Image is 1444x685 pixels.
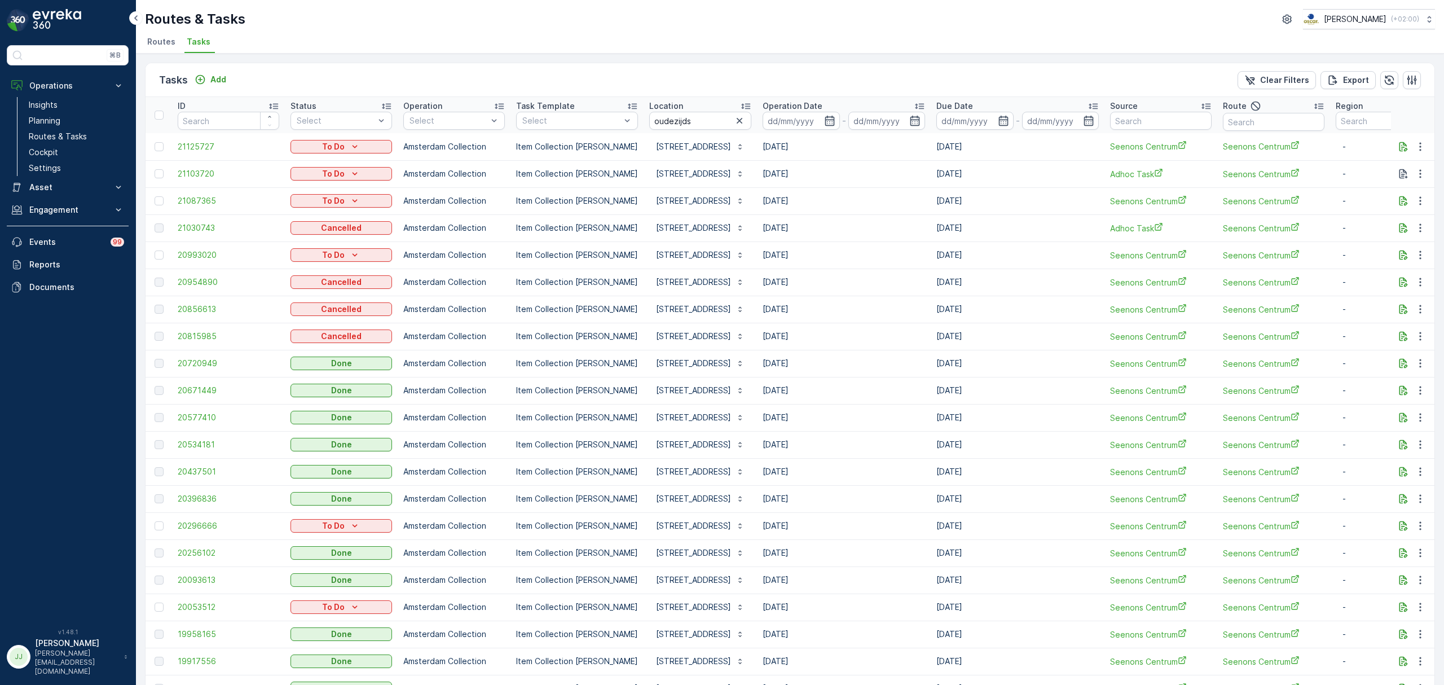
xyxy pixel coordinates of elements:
p: [STREET_ADDRESS] [656,276,731,288]
span: Seenons Centrum [1223,629,1324,640]
td: [DATE] [931,241,1104,269]
td: [DATE] [757,621,931,648]
td: Item Collection [PERSON_NAME] [510,404,644,431]
td: [DATE] [757,539,931,567]
span: Seenons Centrum [1110,358,1212,370]
a: Seenons Centrum [1223,331,1324,342]
td: [DATE] [757,567,931,594]
a: 20993020 [178,249,279,261]
td: [DATE] [931,350,1104,377]
button: [STREET_ADDRESS] [649,246,751,264]
a: 20534181 [178,439,279,450]
span: 20093613 [178,574,279,586]
td: [DATE] [931,404,1104,431]
button: [STREET_ADDRESS] [649,354,751,372]
a: Seenons Centrum [1223,439,1324,451]
span: Adhoc Task [1110,168,1212,180]
p: To Do [322,601,345,613]
a: Seenons Centrum [1223,358,1324,370]
span: 20671449 [178,385,279,396]
button: [STREET_ADDRESS] [649,381,751,399]
p: [STREET_ADDRESS] [656,222,731,234]
td: Item Collection [PERSON_NAME] [510,323,644,350]
td: Item Collection [PERSON_NAME] [510,512,644,539]
button: [STREET_ADDRESS] [649,544,751,562]
td: [DATE] [757,404,931,431]
a: Seenons Centrum [1110,140,1212,152]
a: Seenons Centrum [1110,629,1212,640]
span: 20256102 [178,547,279,559]
a: Seenons Centrum [1110,439,1212,451]
td: Item Collection [PERSON_NAME] [510,431,644,458]
td: Amsterdam Collection [398,485,510,512]
td: Amsterdam Collection [398,512,510,539]
td: Amsterdam Collection [398,377,510,404]
span: 20577410 [178,412,279,423]
td: [DATE] [757,296,931,323]
td: Amsterdam Collection [398,350,510,377]
span: 20720949 [178,358,279,369]
button: [STREET_ADDRESS] [649,138,751,156]
p: Clear Filters [1260,74,1309,86]
a: Seenons Centrum [1110,195,1212,207]
a: Seenons Centrum [1223,574,1324,586]
a: 20296666 [178,520,279,532]
p: Done [331,466,352,477]
a: 20954890 [178,276,279,288]
td: Amsterdam Collection [398,594,510,621]
a: Seenons Centrum [1110,304,1212,315]
a: 20053512 [178,601,279,613]
a: Seenons Centrum [1110,412,1212,424]
p: To Do [322,141,345,152]
td: Item Collection [PERSON_NAME] [510,133,644,160]
span: Seenons Centrum [1223,168,1324,180]
td: [DATE] [757,512,931,539]
td: Item Collection [PERSON_NAME] [510,296,644,323]
span: Seenons Centrum [1223,493,1324,505]
span: Seenons Centrum [1223,466,1324,478]
span: 19958165 [178,629,279,640]
span: Seenons Centrum [1223,601,1324,613]
img: logo_dark-DEwI_e13.png [33,9,81,32]
p: Engagement [29,204,106,216]
p: Insights [29,99,58,111]
button: Operations [7,74,129,97]
p: Cockpit [29,147,58,158]
a: Seenons Centrum [1110,493,1212,505]
button: [STREET_ADDRESS] [649,463,751,481]
td: Amsterdam Collection [398,539,510,567]
a: 21087365 [178,195,279,207]
span: Seenons Centrum [1223,304,1324,315]
td: Item Collection [PERSON_NAME] [510,621,644,648]
span: Seenons Centrum [1223,276,1324,288]
td: Item Collection [PERSON_NAME] [510,485,644,512]
p: Add [210,74,226,85]
td: [DATE] [757,458,931,485]
p: [STREET_ADDRESS] [656,385,731,396]
div: Toggle Row Selected [155,521,164,530]
div: Toggle Row Selected [155,169,164,178]
button: To Do [290,140,392,153]
td: Amsterdam Collection [398,241,510,269]
p: [STREET_ADDRESS] [656,168,731,179]
td: [DATE] [931,539,1104,567]
td: Item Collection [PERSON_NAME] [510,567,644,594]
a: Seenons Centrum [1223,412,1324,424]
a: Insights [24,97,129,113]
a: Seenons Centrum [1110,249,1212,261]
td: [DATE] [931,133,1104,160]
span: Seenons Centrum [1110,601,1212,613]
button: Add [190,73,231,86]
td: Amsterdam Collection [398,404,510,431]
a: Settings [24,160,129,176]
p: Operations [29,80,106,91]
